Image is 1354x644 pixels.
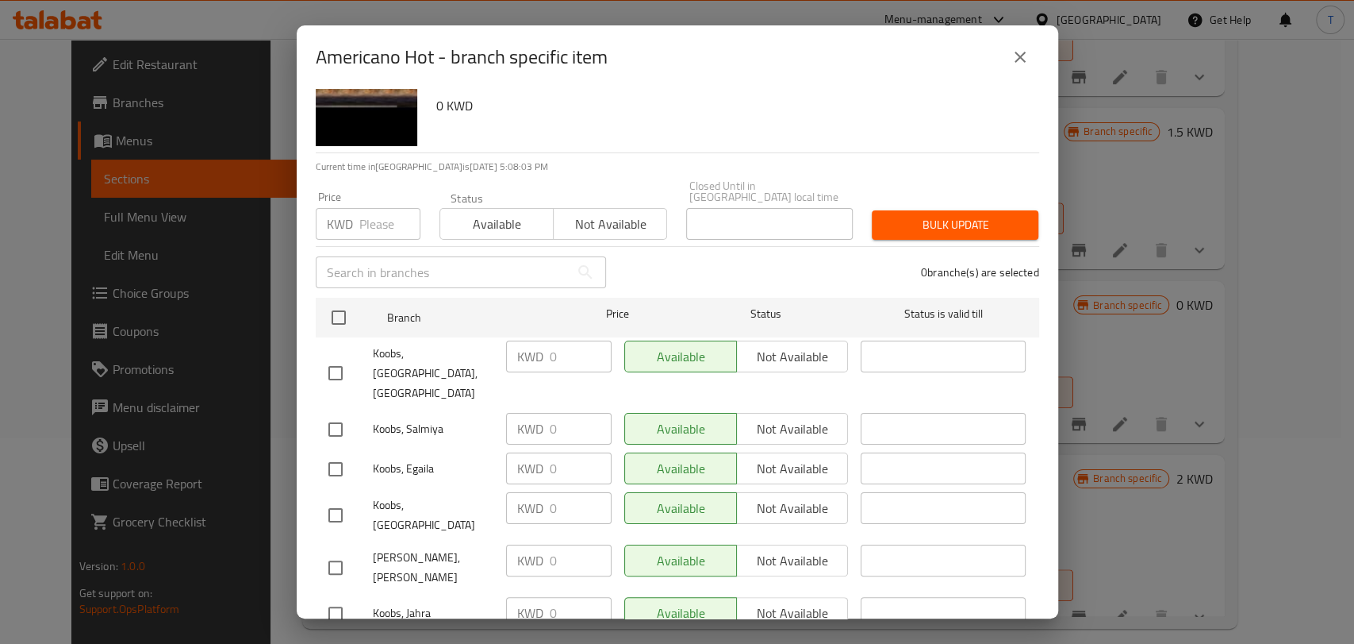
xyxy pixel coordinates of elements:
p: KWD [517,604,543,623]
span: Koobs, [GEOGRAPHIC_DATA] [373,496,493,535]
p: KWD [517,459,543,478]
input: Please enter price [550,545,612,577]
span: [PERSON_NAME],[PERSON_NAME] [373,548,493,588]
span: Not available [560,213,661,236]
span: Koobs, [GEOGRAPHIC_DATA],[GEOGRAPHIC_DATA] [373,344,493,403]
p: Espresso diluted with hot water to preserve oily richness flavor. [430,71,1026,91]
p: KWD [327,214,353,233]
span: Status is valid till [861,304,1026,324]
span: Bulk update [884,215,1026,235]
span: Available [447,213,547,236]
span: Status [683,304,848,324]
span: Price [565,304,670,324]
p: Current time in [GEOGRAPHIC_DATA] is [DATE] 5:08:03 PM [316,160,1039,174]
h6: 0 KWD [436,94,1026,117]
input: Please enter price [550,413,612,445]
p: KWD [517,419,543,438]
p: KWD [517,551,543,570]
img: Americano Hot [316,44,417,146]
input: Please enter price [550,341,612,372]
button: Bulk update [872,210,1038,240]
input: Please enter price [359,208,420,240]
button: Not available [553,208,667,240]
input: Search in branches [316,256,570,288]
input: Please enter price [550,453,612,484]
span: Koobs, Egaila [373,459,493,479]
p: KWD [517,499,543,518]
button: close [1001,38,1039,76]
input: Please enter price [550,597,612,629]
p: KWD [517,347,543,366]
span: Koobs, Salmiya [373,419,493,439]
p: 0 branche(s) are selected [921,264,1039,280]
span: Branch [387,308,552,328]
h2: Americano Hot - branch specific item [316,44,608,70]
button: Available [439,208,554,240]
input: Please enter price [550,492,612,524]
span: Koobs, Jahra [373,604,493,623]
